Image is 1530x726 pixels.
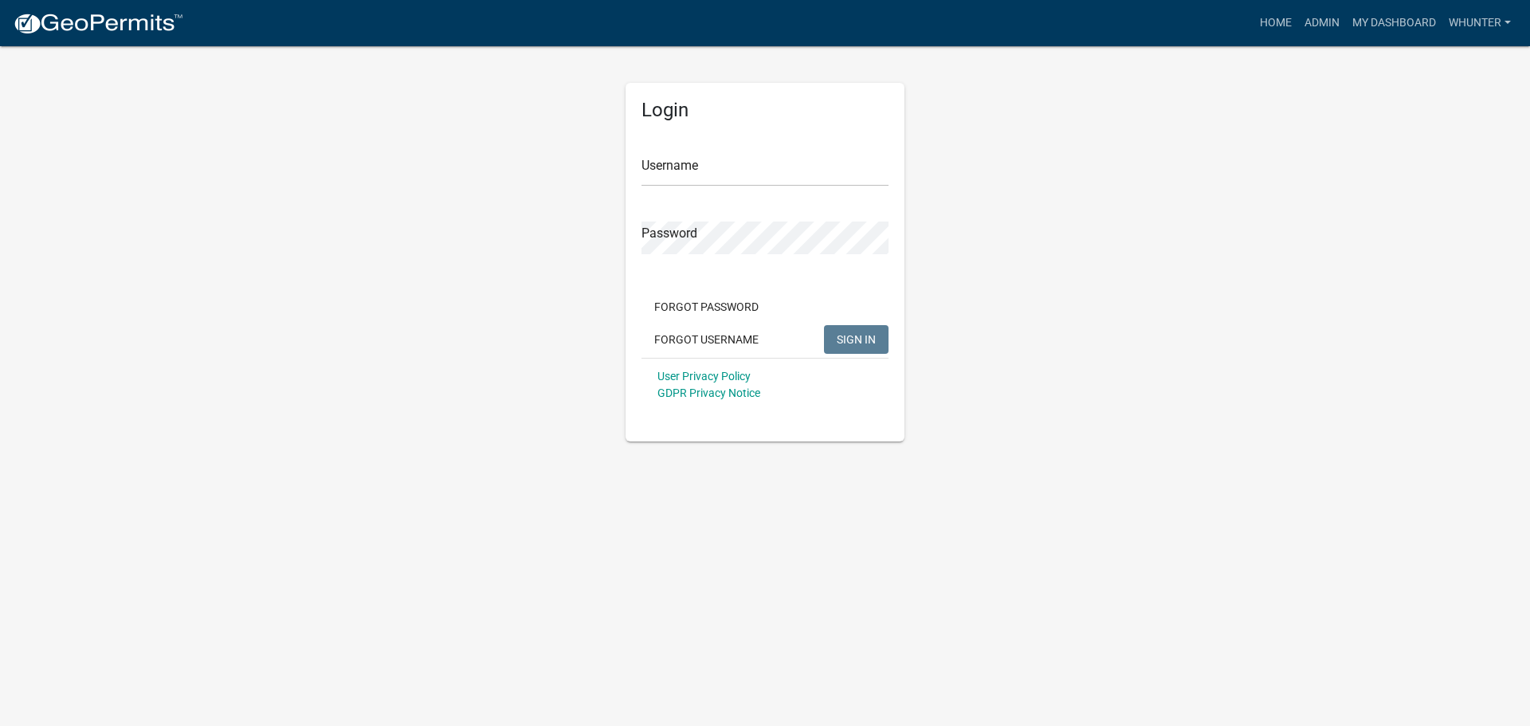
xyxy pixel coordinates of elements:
[657,370,751,383] a: User Privacy Policy
[1298,8,1346,38] a: Admin
[824,325,889,354] button: SIGN IN
[641,292,771,321] button: Forgot Password
[1253,8,1298,38] a: Home
[641,325,771,354] button: Forgot Username
[641,99,889,122] h5: Login
[1442,8,1517,38] a: whunter
[837,332,876,345] span: SIGN IN
[1346,8,1442,38] a: My Dashboard
[657,387,760,399] a: GDPR Privacy Notice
